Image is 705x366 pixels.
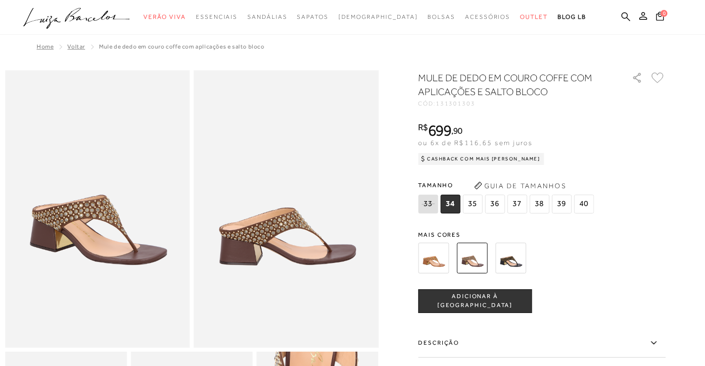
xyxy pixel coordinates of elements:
[418,178,596,193] span: Tamanho
[470,178,569,194] button: Guia de Tamanhos
[485,195,505,213] span: 36
[495,243,526,273] img: MULE DE DEDO EM COURO PRETO COM APLICAÇÕES E SALTO BLOCO
[463,195,482,213] span: 35
[457,243,487,273] img: MULE DE DEDO EM COURO COFFE COM APLICAÇÕES E SALTO BLOCO
[419,292,531,310] span: ADICIONAR À [GEOGRAPHIC_DATA]
[507,195,527,213] span: 37
[418,232,665,238] span: Mais cores
[418,195,438,213] span: 33
[418,289,532,313] button: ADICIONAR À [GEOGRAPHIC_DATA]
[451,126,463,135] i: ,
[660,10,667,17] span: 0
[465,8,510,26] a: categoryNavScreenReaderText
[529,195,549,213] span: 38
[418,139,532,147] span: ou 6x de R$116,65 sem juros
[453,125,463,136] span: 90
[653,11,667,24] button: 0
[297,13,328,20] span: Sapatos
[5,70,190,348] img: image
[247,13,287,20] span: Sandálias
[338,13,418,20] span: [DEMOGRAPHIC_DATA]
[196,8,237,26] a: categoryNavScreenReaderText
[520,8,548,26] a: categoryNavScreenReaderText
[552,195,571,213] span: 39
[418,123,428,132] i: R$
[143,13,186,20] span: Verão Viva
[427,13,455,20] span: Bolsas
[520,13,548,20] span: Outlet
[465,13,510,20] span: Acessórios
[558,13,586,20] span: BLOG LB
[436,100,475,107] span: 131301303
[297,8,328,26] a: categoryNavScreenReaderText
[67,43,85,50] a: Voltar
[558,8,586,26] a: BLOG LB
[37,43,53,50] a: Home
[428,121,451,139] span: 699
[418,153,544,165] div: Cashback com Mais [PERSON_NAME]
[196,13,237,20] span: Essenciais
[338,8,418,26] a: noSubCategoriesText
[427,8,455,26] a: categoryNavScreenReaderText
[418,71,604,99] h1: MULE DE DEDO EM COURO COFFE COM APLICAÇÕES E SALTO BLOCO
[194,70,379,348] img: image
[418,243,449,273] img: MULE DE DEDO EM COURO CARAMELO COM APLICAÇÕES E SALTO BLOCO
[247,8,287,26] a: categoryNavScreenReaderText
[418,329,665,358] label: Descrição
[574,195,594,213] span: 40
[143,8,186,26] a: categoryNavScreenReaderText
[440,195,460,213] span: 34
[418,101,616,106] div: CÓD:
[99,43,265,50] span: MULE DE DEDO EM COURO COFFE COM APLICAÇÕES E SALTO BLOCO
